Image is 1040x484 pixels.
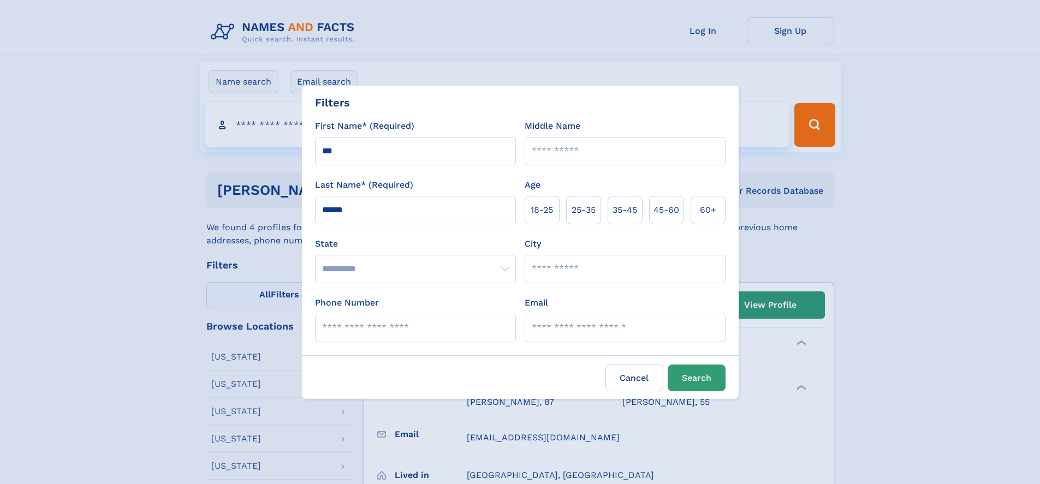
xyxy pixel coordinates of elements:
[315,237,516,250] label: State
[700,204,716,217] span: 60+
[525,296,548,309] label: Email
[572,204,596,217] span: 25‑35
[315,94,350,111] div: Filters
[315,296,379,309] label: Phone Number
[525,178,540,192] label: Age
[531,204,553,217] span: 18‑25
[653,204,679,217] span: 45‑60
[315,119,414,133] label: First Name* (Required)
[668,365,726,391] button: Search
[605,365,663,391] label: Cancel
[315,178,413,192] label: Last Name* (Required)
[525,237,541,250] label: City
[613,204,637,217] span: 35‑45
[525,119,580,133] label: Middle Name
